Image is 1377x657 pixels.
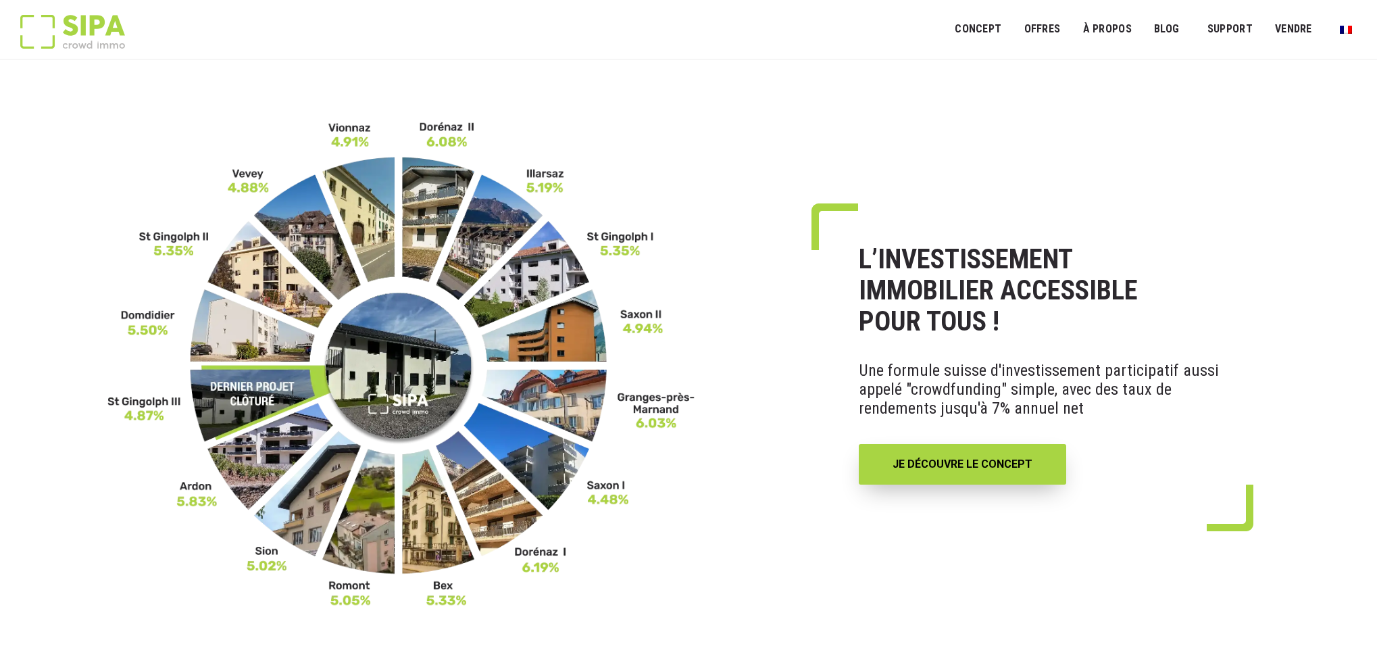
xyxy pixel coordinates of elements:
a: SUPPORT [1199,14,1261,45]
a: OFFRES [1015,14,1069,45]
a: Blog [1145,14,1188,45]
a: Concept [946,14,1010,45]
p: Une formule suisse d'investissement participatif aussi appelé "crowdfunding" simple, avec des tau... [859,351,1224,428]
a: Passer à [1331,16,1361,42]
img: Français [1340,26,1352,34]
a: VENDRE [1266,14,1321,45]
img: FR-_3__11zon [107,120,695,608]
h1: L’INVESTISSEMENT IMMOBILIER ACCESSIBLE POUR TOUS ! [859,244,1224,337]
nav: Menu principal [955,12,1357,46]
a: À PROPOS [1074,14,1141,45]
a: JE DÉCOUVRE LE CONCEPT [859,444,1066,485]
